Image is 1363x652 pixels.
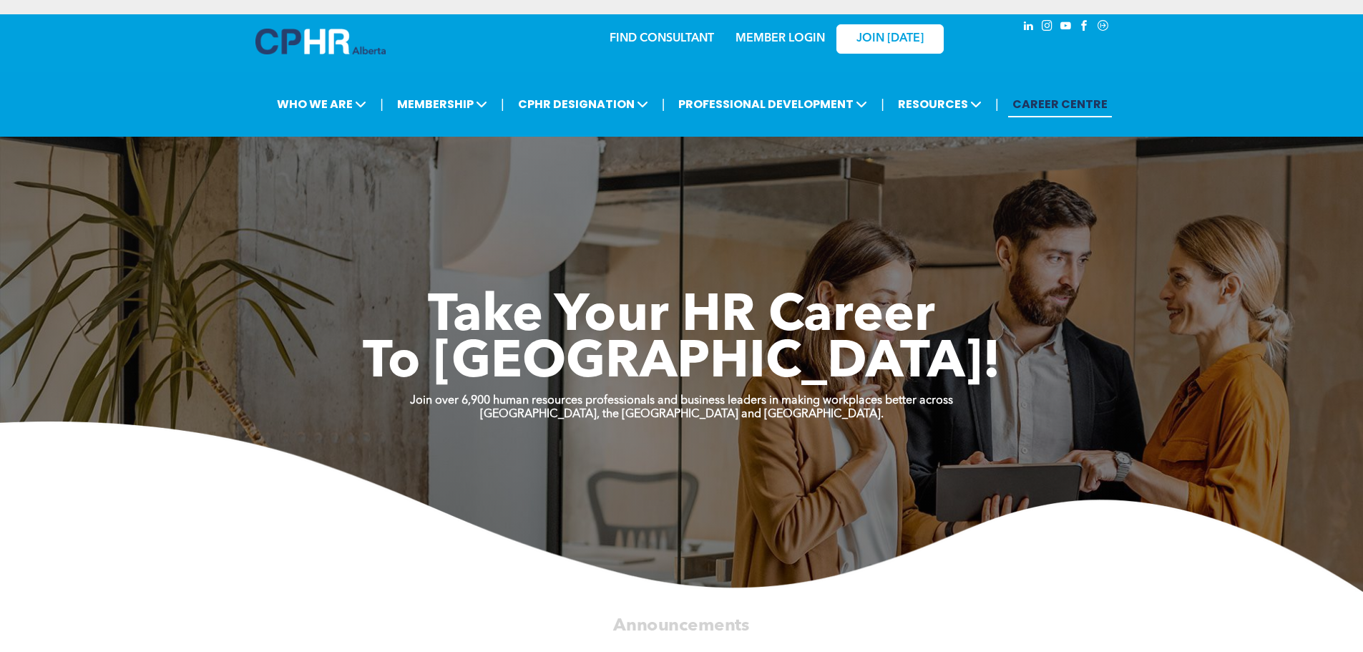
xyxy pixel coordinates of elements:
span: Take Your HR Career [428,291,935,343]
strong: [GEOGRAPHIC_DATA], the [GEOGRAPHIC_DATA] and [GEOGRAPHIC_DATA]. [480,409,884,420]
span: WHO WE ARE [273,91,371,117]
a: JOIN [DATE] [836,24,944,54]
a: instagram [1040,18,1055,37]
span: RESOURCES [894,91,986,117]
li: | [380,89,384,119]
span: To [GEOGRAPHIC_DATA]! [363,338,1001,389]
span: MEMBERSHIP [393,91,492,117]
span: Announcements [613,617,749,634]
a: Social network [1095,18,1111,37]
a: linkedin [1021,18,1037,37]
a: facebook [1077,18,1093,37]
li: | [881,89,884,119]
a: youtube [1058,18,1074,37]
span: JOIN [DATE] [856,32,924,46]
a: MEMBER LOGIN [736,33,825,44]
li: | [995,89,999,119]
img: A blue and white logo for cp alberta [255,29,386,54]
strong: Join over 6,900 human resources professionals and business leaders in making workplaces better ac... [410,395,953,407]
li: | [501,89,504,119]
span: CPHR DESIGNATION [514,91,653,117]
span: PROFESSIONAL DEVELOPMENT [674,91,871,117]
li: | [662,89,665,119]
a: FIND CONSULTANT [610,33,714,44]
a: CAREER CENTRE [1008,91,1112,117]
